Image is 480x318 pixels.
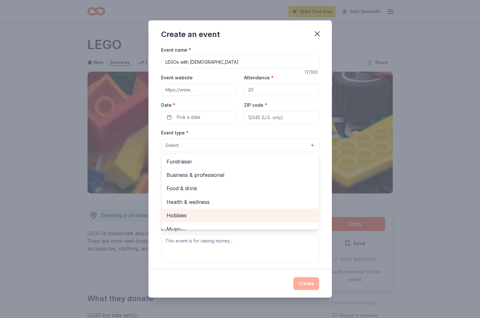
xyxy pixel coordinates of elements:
span: Select [165,141,179,149]
span: Health & wellness [167,198,314,206]
span: Business & professional [167,171,314,179]
div: Select [161,153,319,230]
span: Hobbies [167,211,314,220]
span: Music [167,225,314,233]
button: Select [161,139,319,152]
span: Food & drink [167,184,314,192]
span: Fundraiser [167,157,314,166]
